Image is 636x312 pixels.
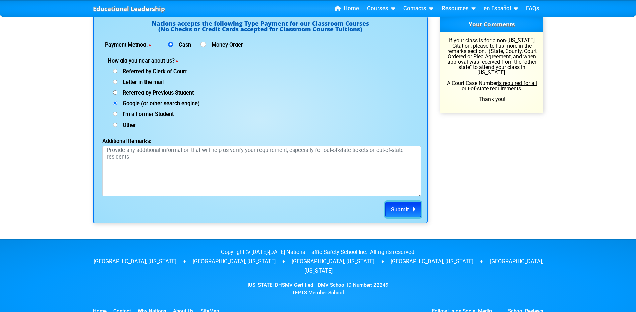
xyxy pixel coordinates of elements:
[462,80,537,92] u: is required for all out-of-state requirements
[105,42,159,48] label: Payment Method:
[209,42,243,48] label: Money Order
[523,4,542,14] a: FAQs
[117,90,194,96] span: Referred by Previous Student
[117,79,164,85] span: Letter in the mail
[292,290,344,296] a: TFPTS Member School
[117,68,187,75] span: Referred by Clerk of Court
[332,4,362,14] a: Home
[93,281,543,296] div: [US_STATE] DHSMV Certified - DMV School ID Number: 22249
[113,123,117,127] input: Other
[113,90,117,95] input: Referred by Previous Student
[481,4,521,14] a: en Español
[385,202,421,218] button: Submit
[364,4,398,14] a: Courses
[117,122,136,128] span: Other
[108,58,212,64] label: How did you hear about us?
[401,4,436,14] a: Contacts
[113,80,117,84] input: Letter in the mail
[440,16,543,32] h3: Your Comments
[93,3,165,14] a: Educational Leadership
[176,42,194,48] label: Cash
[391,206,409,213] span: Submit
[102,139,182,144] label: Additional Remarks:
[113,112,117,116] input: I'm a Former Student
[117,100,200,107] span: Google (or other search engine)
[113,101,117,105] input: Google (or other search engine)
[446,38,537,102] p: If your class is for a non-[US_STATE] Citation, please tell us more in the remarks section. (Stat...
[117,111,174,118] span: I'm a Former Student
[439,4,478,14] a: Resources
[113,69,117,73] input: Referred by Clerk of Court
[100,21,421,35] h4: Nations accepts the following Type Payment for our Classroom Courses (No Checks or Credit Cards a...
[93,248,543,276] p: Copyright © [DATE]-[DATE] Nations Traffic Safety School Inc. All rights reserved. [GEOGRAPHIC_DAT...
